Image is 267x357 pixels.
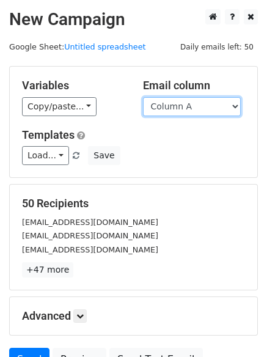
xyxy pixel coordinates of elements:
h5: Advanced [22,309,245,323]
a: Untitled spreadsheet [64,42,145,51]
h5: 50 Recipients [22,197,245,210]
a: Load... [22,146,69,165]
span: Daily emails left: 50 [176,40,258,54]
a: Daily emails left: 50 [176,42,258,51]
h2: New Campaign [9,9,258,30]
small: Google Sheet: [9,42,146,51]
h5: Email column [143,79,246,92]
button: Save [88,146,120,165]
a: Copy/paste... [22,97,97,116]
small: [EMAIL_ADDRESS][DOMAIN_NAME] [22,245,158,254]
a: Templates [22,128,75,141]
h5: Variables [22,79,125,92]
small: [EMAIL_ADDRESS][DOMAIN_NAME] [22,218,158,227]
small: [EMAIL_ADDRESS][DOMAIN_NAME] [22,231,158,240]
a: +47 more [22,262,73,278]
